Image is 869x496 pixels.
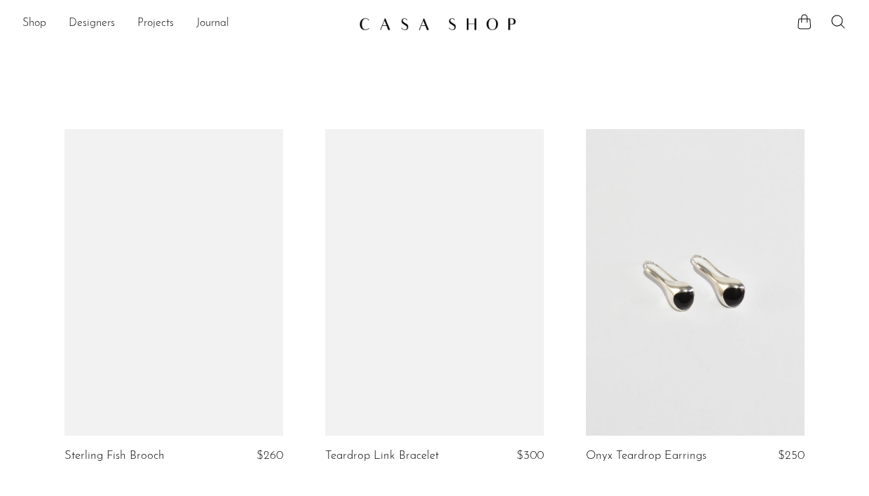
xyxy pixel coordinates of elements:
[325,450,439,462] a: Teardrop Link Bracelet
[137,15,174,33] a: Projects
[64,450,165,462] a: Sterling Fish Brooch
[586,450,706,462] a: Onyx Teardrop Earrings
[778,450,805,462] span: $250
[22,15,46,33] a: Shop
[22,12,348,36] nav: Desktop navigation
[22,12,348,36] ul: NEW HEADER MENU
[256,450,283,462] span: $260
[196,15,229,33] a: Journal
[69,15,115,33] a: Designers
[516,450,544,462] span: $300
